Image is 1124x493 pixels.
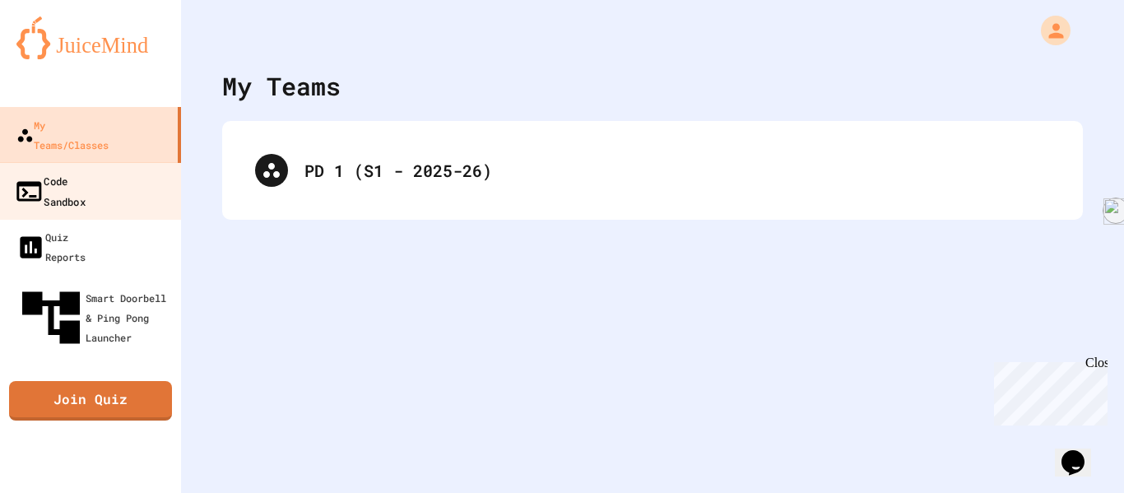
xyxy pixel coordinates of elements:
[222,67,341,105] div: My Teams
[16,16,165,59] img: logo-orange.svg
[7,7,114,105] div: Chat with us now!Close
[16,227,86,267] div: Quiz Reports
[16,283,174,352] div: Smart Doorbell & Ping Pong Launcher
[239,137,1066,203] div: PD 1 (S1 - 2025-26)
[1024,12,1075,49] div: My Account
[14,170,86,211] div: Code Sandbox
[16,115,109,155] div: My Teams/Classes
[304,158,1050,183] div: PD 1 (S1 - 2025-26)
[9,381,172,421] a: Join Quiz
